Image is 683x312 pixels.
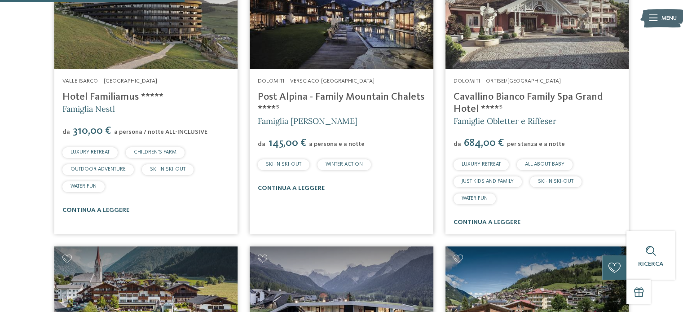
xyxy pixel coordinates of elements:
span: da [454,141,461,147]
span: Valle Isarco – [GEOGRAPHIC_DATA] [62,78,157,84]
span: Dolomiti – Ortisei/[GEOGRAPHIC_DATA] [454,78,561,84]
span: a persona e a notte [309,141,365,147]
span: 310,00 € [71,126,113,136]
a: Cavallino Bianco Family Spa Grand Hotel ****ˢ [454,92,603,114]
span: LUXURY RETREAT [462,162,501,167]
span: CHILDREN’S FARM [134,149,176,155]
a: continua a leggere [258,185,325,191]
span: SKI-IN SKI-OUT [150,167,185,172]
span: 145,00 € [266,138,308,149]
span: WINTER ACTION [326,162,363,167]
a: continua a leggere [62,207,129,213]
span: da [258,141,265,147]
span: JUST KIDS AND FAMILY [462,179,514,184]
span: Ricerca [638,261,663,267]
span: ALL ABOUT BABY [525,162,564,167]
a: Post Alpina - Family Mountain Chalets ****ˢ [258,92,424,114]
span: a persona / notte ALL-INCLUSIVE [114,129,207,135]
span: per stanza e a notte [507,141,565,147]
span: Famiglia [PERSON_NAME] [258,116,357,126]
span: Famiglia Nestl [62,104,115,114]
span: Famiglie Obletter e Riffeser [454,116,556,126]
span: SKI-IN SKI-OUT [266,162,301,167]
span: WATER FUN [71,184,97,189]
span: SKI-IN SKI-OUT [538,179,573,184]
a: continua a leggere [454,219,520,225]
span: 684,00 € [462,138,506,149]
span: LUXURY RETREAT [71,149,110,155]
span: Dolomiti – Versciaco-[GEOGRAPHIC_DATA] [258,78,375,84]
span: OUTDOOR ADVENTURE [71,167,126,172]
span: da [62,129,70,135]
span: WATER FUN [462,196,488,201]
